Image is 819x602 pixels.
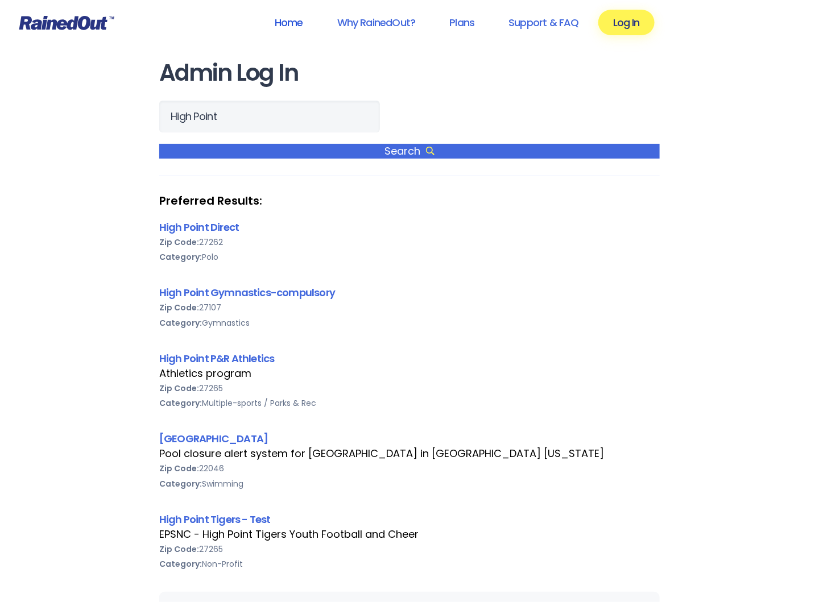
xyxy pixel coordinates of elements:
div: 27262 [159,235,660,250]
div: Multiple-sports / Parks & Rec [159,396,660,410]
b: Category: [159,478,202,489]
a: High Point Gymnastics-compulsory [159,285,335,300]
div: High Point P&R Athletics [159,351,660,366]
a: Home [260,10,318,35]
a: Support & FAQ [494,10,593,35]
b: Category: [159,251,202,263]
div: 22046 [159,461,660,476]
h1: Admin Log In [159,60,660,86]
b: Zip Code: [159,236,199,248]
b: Category: [159,558,202,570]
div: 27107 [159,300,660,315]
b: Category: [159,317,202,329]
b: Zip Code: [159,463,199,474]
div: [GEOGRAPHIC_DATA] [159,431,660,446]
a: High Point Tigers - Test [159,512,271,526]
div: Polo [159,250,660,264]
div: High Point Tigers - Test [159,512,660,527]
a: Plans [435,10,489,35]
a: Log In [598,10,655,35]
b: Zip Code: [159,543,199,555]
div: EPSNC - High Point Tigers Youth Football and Cheer [159,527,660,542]
div: 27265 [159,542,660,557]
div: High Point Gymnastics-compulsory [159,285,660,300]
div: High Point Direct [159,219,660,235]
a: High Point Direct [159,220,239,234]
b: Category: [159,397,202,409]
a: Why RainedOut? [322,10,431,35]
div: Athletics program [159,366,660,381]
span: Search [159,144,660,159]
input: Search Orgs… [159,101,380,132]
div: Gymnastics [159,315,660,330]
b: Zip Code: [159,302,199,313]
a: High Point P&R Athletics [159,351,275,366]
div: Non-Profit [159,557,660,571]
strong: Preferred Results: [159,193,660,208]
div: Pool closure alert system for [GEOGRAPHIC_DATA] in [GEOGRAPHIC_DATA] [US_STATE] [159,446,660,461]
b: Zip Code: [159,383,199,394]
div: 27265 [159,381,660,396]
a: [GEOGRAPHIC_DATA] [159,431,268,446]
div: Swimming [159,476,660,491]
